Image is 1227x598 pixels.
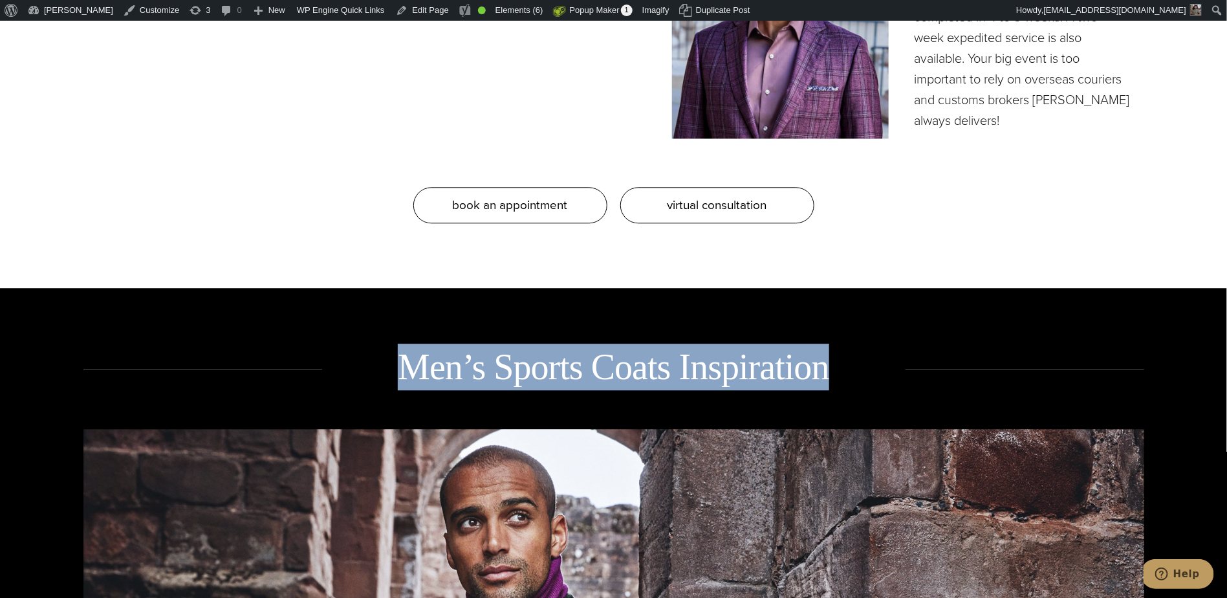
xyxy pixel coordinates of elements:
span: 1 [621,5,633,16]
span: book an appointment [453,195,568,214]
span: [EMAIL_ADDRESS][DOMAIN_NAME] [1044,5,1186,15]
a: virtual consultation [620,187,814,223]
span: virtual consultation [668,195,767,214]
iframe: Opens a widget where you can chat to one of our agents [1144,559,1214,592]
a: book an appointment [413,187,607,223]
div: Good [478,6,486,14]
h2: Men’s Sports Coats Inspiration [322,344,906,390]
